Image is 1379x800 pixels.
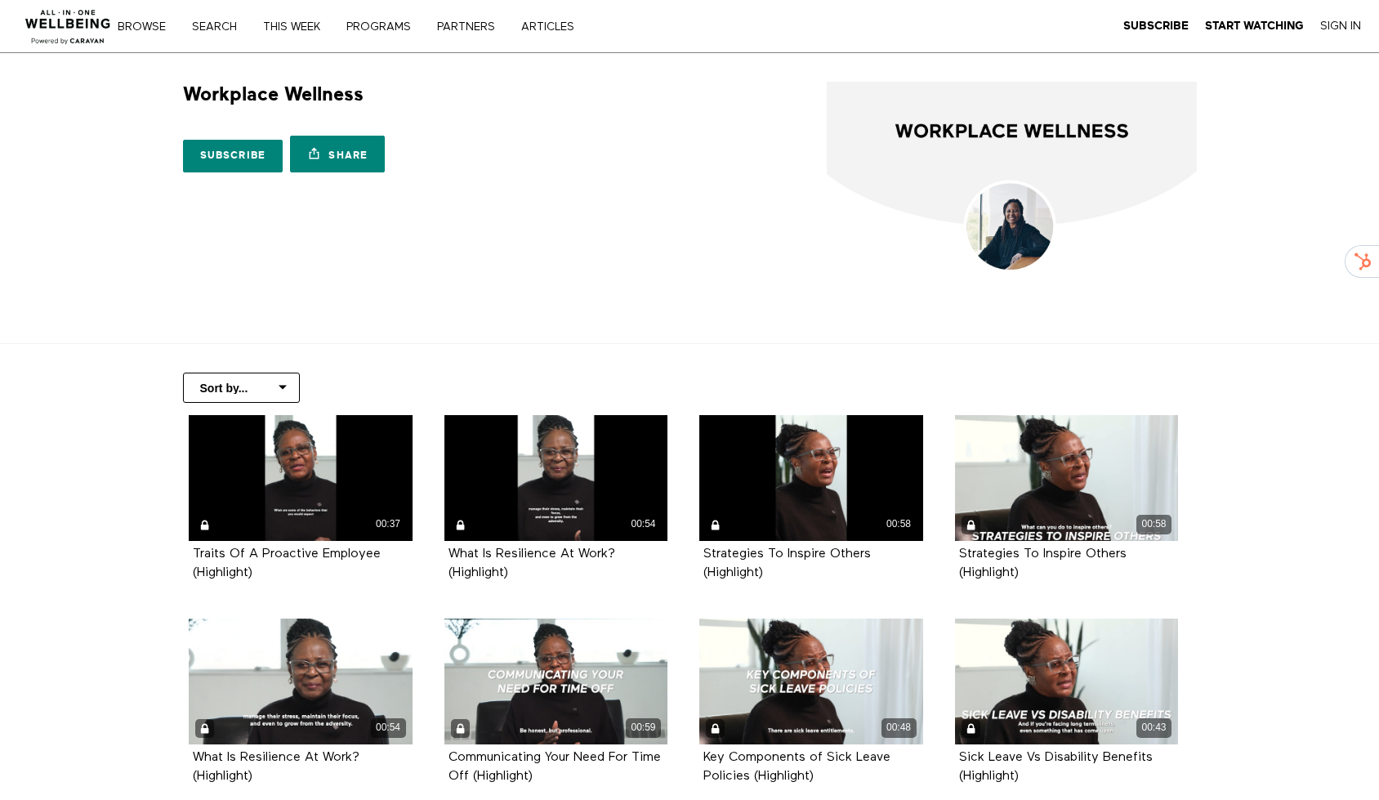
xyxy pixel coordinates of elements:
[341,21,428,33] a: PROGRAMS
[1123,20,1189,32] strong: Subscribe
[827,82,1197,290] img: Workplace Wellness
[959,751,1153,783] strong: Sick Leave Vs Disability Benefits (Highlight)
[699,415,923,541] a: Strategies To Inspire Others (Highlight) 00:58
[1205,19,1304,34] a: Start Watching
[703,751,890,783] strong: Key Components of Sick Leave Policies (Highlight)
[626,718,661,737] div: 00:59
[449,751,661,782] a: Communicating Your Need For Time Off (Highlight)
[112,21,183,33] a: Browse
[449,547,615,579] strong: What Is Resilience At Work? (Highlight)
[193,751,359,783] strong: What Is Resilience At Work? (Highlight)
[959,547,1127,579] a: Strategies To Inspire Others (Highlight)
[955,619,1179,744] a: Sick Leave Vs Disability Benefits (Highlight) 00:43
[626,515,661,534] div: 00:54
[431,21,512,33] a: PARTNERS
[444,415,668,541] a: What Is Resilience At Work? (Highlight) 00:54
[449,751,661,783] strong: Communicating Your Need For Time Off (Highlight)
[959,751,1153,782] a: Sick Leave Vs Disability Benefits (Highlight)
[371,515,406,534] div: 00:37
[881,718,917,737] div: 00:48
[444,619,668,744] a: Communicating Your Need For Time Off (Highlight) 00:59
[1123,19,1189,34] a: Subscribe
[703,751,890,782] a: Key Components of Sick Leave Policies (Highlight)
[193,547,381,579] a: Traits Of A Proactive Employee (Highlight)
[449,547,615,579] a: What Is Resilience At Work? (Highlight)
[129,18,608,34] nav: Primary
[959,547,1127,579] strong: Strategies To Inspire Others (Highlight)
[881,515,917,534] div: 00:58
[703,547,871,579] a: Strategies To Inspire Others (Highlight)
[290,136,385,172] a: Share
[371,718,406,737] div: 00:54
[1136,718,1171,737] div: 00:43
[183,140,283,172] a: Subscribe
[257,21,337,33] a: THIS WEEK
[955,415,1179,541] a: Strategies To Inspire Others (Highlight) 00:58
[699,619,923,744] a: Key Components of Sick Leave Policies (Highlight) 00:48
[186,21,254,33] a: Search
[1205,20,1304,32] strong: Start Watching
[189,619,413,744] a: What Is Resilience At Work? (Highlight) 00:54
[193,547,381,579] strong: Traits Of A Proactive Employee (Highlight)
[1320,19,1361,34] a: Sign In
[193,751,359,782] a: What Is Resilience At Work? (Highlight)
[1136,515,1171,534] div: 00:58
[515,21,591,33] a: ARTICLES
[703,547,871,579] strong: Strategies To Inspire Others (Highlight)
[183,82,364,107] h1: Workplace Wellness
[189,415,413,541] a: Traits Of A Proactive Employee (Highlight) 00:37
